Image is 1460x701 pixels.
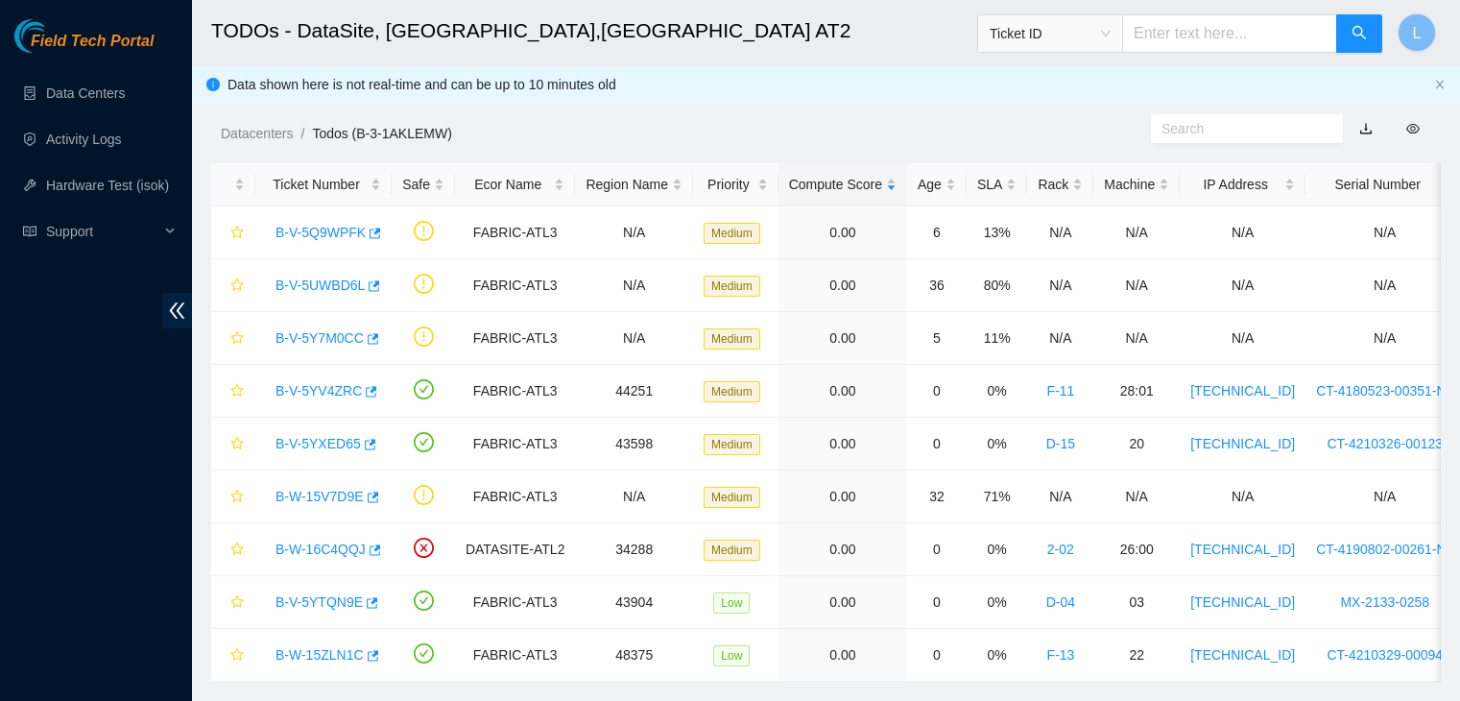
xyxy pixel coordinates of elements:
[778,471,907,523] td: 0.00
[230,384,244,399] span: star
[23,225,36,238] span: read
[967,365,1027,418] td: 0%
[414,274,434,294] span: exclamation-circle
[1398,13,1436,52] button: L
[275,594,363,610] a: B-V-5YTQN9E
[222,534,245,565] button: star
[1327,647,1443,663] a: CT-4210329-00094
[778,206,907,259] td: 0.00
[222,270,245,301] button: star
[230,490,244,505] span: star
[778,576,907,629] td: 0.00
[704,540,760,561] span: Medium
[1027,259,1093,312] td: N/A
[455,576,575,629] td: FABRIC-ATL3
[778,259,907,312] td: 0.00
[414,591,434,611] span: check-circle
[414,326,434,347] span: exclamation-circle
[907,576,967,629] td: 0
[414,432,434,452] span: check-circle
[907,629,967,682] td: 0
[222,375,245,406] button: star
[222,323,245,353] button: star
[1340,594,1429,610] a: MX-2133-0258
[575,629,693,682] td: 48375
[414,643,434,664] span: check-circle
[1190,647,1295,663] a: [TECHNICAL_ID]
[455,629,575,682] td: FABRIC-ATL3
[575,312,693,365] td: N/A
[300,126,304,141] span: /
[967,418,1027,471] td: 0%
[31,33,154,51] span: Field Tech Portal
[312,126,451,141] a: Todos (B-3-1AKLEMW)
[1180,471,1305,523] td: N/A
[575,206,693,259] td: N/A
[575,365,693,418] td: 44251
[230,437,244,452] span: star
[1027,312,1093,365] td: N/A
[1434,79,1446,90] span: close
[275,330,364,346] a: B-V-5Y7M0CC
[414,221,434,241] span: exclamation-circle
[46,212,159,251] span: Support
[1046,436,1075,451] a: D-15
[222,587,245,617] button: star
[222,428,245,459] button: star
[1093,523,1180,576] td: 26:00
[1046,383,1074,399] a: F-11
[414,379,434,399] span: check-circle
[275,542,366,557] a: B-W-16C4QQJ
[1093,576,1180,629] td: 03
[1352,25,1367,43] span: search
[1093,206,1180,259] td: N/A
[275,647,364,663] a: B-W-15ZLN1C
[907,365,967,418] td: 0
[575,259,693,312] td: N/A
[778,629,907,682] td: 0.00
[704,328,760,350] span: Medium
[222,481,245,512] button: star
[1093,629,1180,682] td: 22
[967,471,1027,523] td: 71%
[230,648,244,664] span: star
[1316,383,1453,399] a: CT-4180523-00351-N1
[1027,206,1093,259] td: N/A
[1190,383,1295,399] a: [TECHNICAL_ID]
[275,278,365,293] a: B-V-5UWBD6L
[704,276,760,297] span: Medium
[230,278,244,294] span: star
[455,312,575,365] td: FABRIC-ATL3
[1190,436,1295,451] a: [TECHNICAL_ID]
[1327,436,1443,451] a: CT-4210326-00123
[1406,122,1420,135] span: eye
[46,178,169,193] a: Hardware Test (isok)
[1359,121,1373,136] a: download
[713,645,750,666] span: Low
[221,126,293,141] a: Datacenters
[275,383,362,399] a: B-V-5YV4ZRC
[907,312,967,365] td: 5
[455,471,575,523] td: FABRIC-ATL3
[704,223,760,244] span: Medium
[46,85,125,101] a: Data Centers
[46,132,122,147] a: Activity Logs
[907,523,967,576] td: 0
[1093,418,1180,471] td: 20
[275,489,364,504] a: B-W-15V7D9E
[1345,113,1387,144] button: download
[1027,471,1093,523] td: N/A
[704,434,760,455] span: Medium
[455,523,575,576] td: DATASITE-ATL2
[230,543,244,558] span: star
[1190,594,1295,610] a: [TECHNICAL_ID]
[575,471,693,523] td: N/A
[275,225,366,240] a: B-V-5Q9WPFK
[14,35,154,60] a: Akamai TechnologiesField Tech Portal
[222,217,245,248] button: star
[222,640,245,670] button: star
[704,381,760,402] span: Medium
[1316,542,1453,557] a: CT-4190802-00261-N0
[1046,594,1075,610] a: D-04
[230,226,244,241] span: star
